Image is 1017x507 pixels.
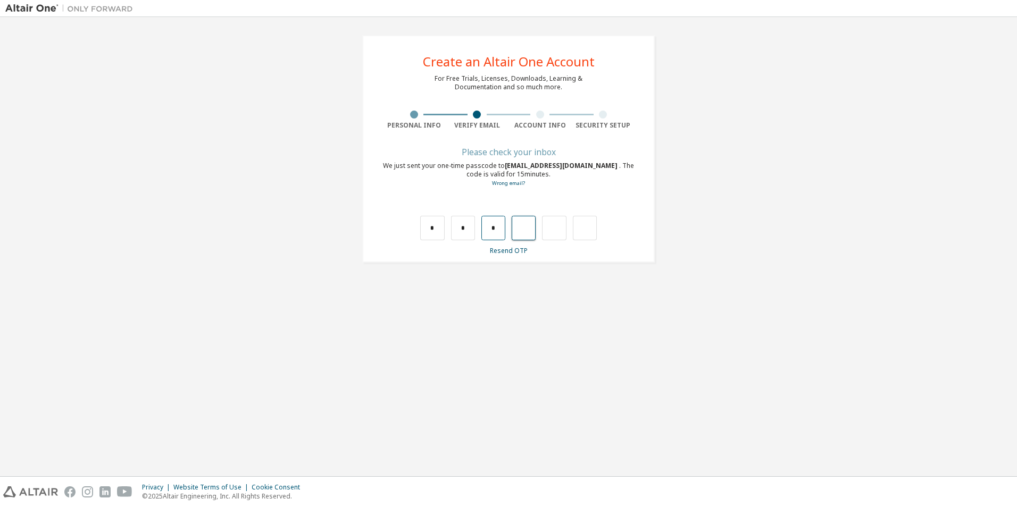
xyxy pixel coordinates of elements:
[382,121,446,130] div: Personal Info
[5,3,138,14] img: Altair One
[382,162,635,188] div: We just sent your one-time passcode to . The code is valid for 15 minutes.
[142,492,306,501] p: © 2025 Altair Engineering, Inc. All Rights Reserved.
[492,180,525,187] a: Go back to the registration form
[446,121,509,130] div: Verify Email
[490,246,528,255] a: Resend OTP
[423,55,595,68] div: Create an Altair One Account
[435,74,582,91] div: For Free Trials, Licenses, Downloads, Learning & Documentation and so much more.
[117,486,132,497] img: youtube.svg
[252,483,306,492] div: Cookie Consent
[142,483,173,492] div: Privacy
[382,149,635,155] div: Please check your inbox
[505,161,619,170] span: [EMAIL_ADDRESS][DOMAIN_NAME]
[173,483,252,492] div: Website Terms of Use
[572,121,635,130] div: Security Setup
[82,486,93,497] img: instagram.svg
[3,486,58,497] img: altair_logo.svg
[508,121,572,130] div: Account Info
[64,486,76,497] img: facebook.svg
[99,486,111,497] img: linkedin.svg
